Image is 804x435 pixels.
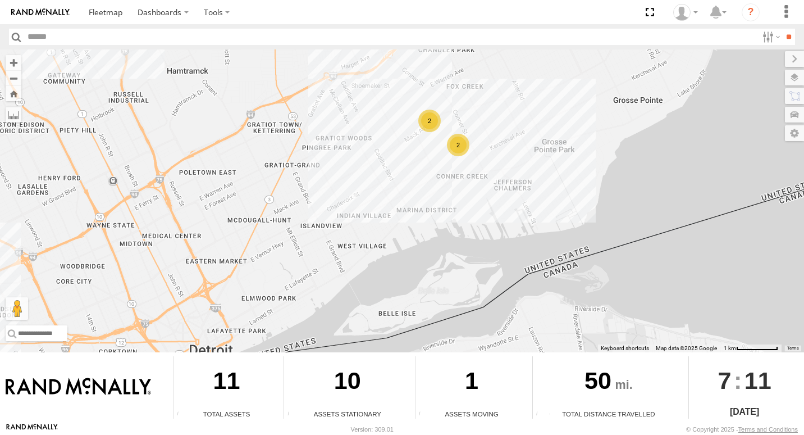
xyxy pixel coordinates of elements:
button: Zoom in [6,55,21,70]
div: © Copyright 2025 - [686,426,798,433]
button: Map Scale: 1 km per 71 pixels [720,345,782,352]
div: Total number of Enabled Assets [173,410,190,419]
div: Total number of assets current stationary. [284,410,301,419]
img: rand-logo.svg [11,8,70,16]
button: Keyboard shortcuts [601,345,649,352]
div: Assets Stationary [284,409,411,419]
div: Assets Moving [415,409,528,419]
div: [DATE] [689,405,800,419]
button: Drag Pegman onto the map to open Street View [6,297,28,320]
div: 2 [447,134,469,156]
div: 1 [415,356,528,409]
div: Total Distance Travelled [533,409,685,419]
div: 11 [173,356,280,409]
div: Total distance travelled by all assets within specified date range and applied filters [533,410,550,419]
label: Measure [6,107,21,123]
div: 10 [284,356,411,409]
div: Total number of assets current in transit. [415,410,432,419]
div: 50 [533,356,685,409]
button: Zoom out [6,70,21,86]
span: 7 [718,356,732,405]
a: Terms (opens in new tab) [787,346,799,350]
a: Visit our Website [6,424,58,435]
div: Total Assets [173,409,280,419]
div: Version: 309.01 [351,426,394,433]
span: Map data ©2025 Google [656,345,717,351]
span: 1 km [724,345,736,351]
label: Map Settings [785,125,804,141]
img: Rand McNally [6,378,151,397]
label: Search Filter Options [758,29,782,45]
a: Terms and Conditions [738,426,798,433]
div: 2 [418,110,441,132]
span: 11 [744,356,771,405]
div: Valeo Dash [669,4,702,21]
button: Zoom Home [6,86,21,101]
i: ? [742,3,760,21]
div: : [689,356,800,405]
